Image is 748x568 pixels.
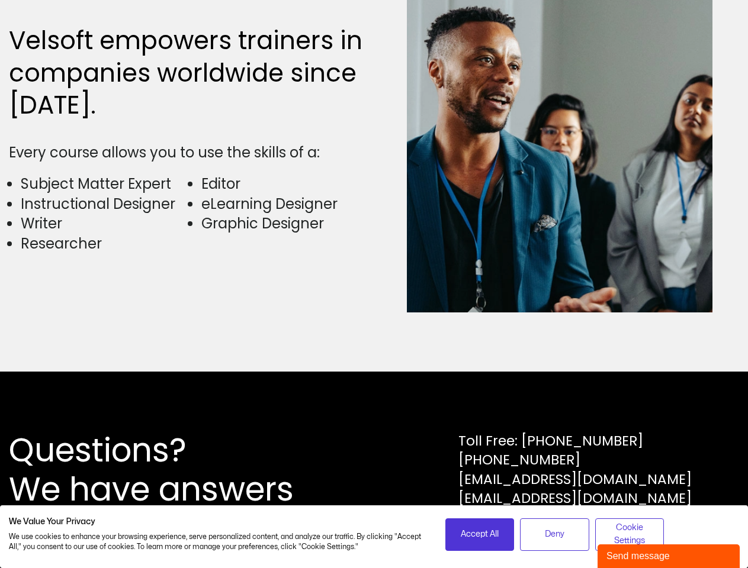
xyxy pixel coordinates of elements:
[545,528,564,541] span: Deny
[461,528,499,541] span: Accept All
[21,174,187,194] li: Subject Matter Expert
[520,518,589,551] button: Deny all cookies
[458,431,692,508] div: Toll Free: [PHONE_NUMBER] [PHONE_NUMBER] [EMAIL_ADDRESS][DOMAIN_NAME] [EMAIL_ADDRESS][DOMAIN_NAME]
[595,518,664,551] button: Adjust cookie preferences
[21,194,187,214] li: Instructional Designer
[9,25,368,122] h2: Velsoft empowers trainers in companies worldwide since [DATE].
[9,143,368,163] div: Every course allows you to use the skills of a:
[603,521,657,548] span: Cookie Settings
[201,174,368,194] li: Editor
[201,194,368,214] li: eLearning Designer
[9,431,336,509] h2: Questions? We have answers
[21,234,187,254] li: Researcher
[21,214,187,234] li: Writer
[9,517,428,527] h2: We Value Your Privacy
[598,542,742,568] iframe: chat widget
[445,518,515,551] button: Accept all cookies
[9,532,428,552] p: We use cookies to enhance your browsing experience, serve personalized content, and analyze our t...
[201,214,368,234] li: Graphic Designer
